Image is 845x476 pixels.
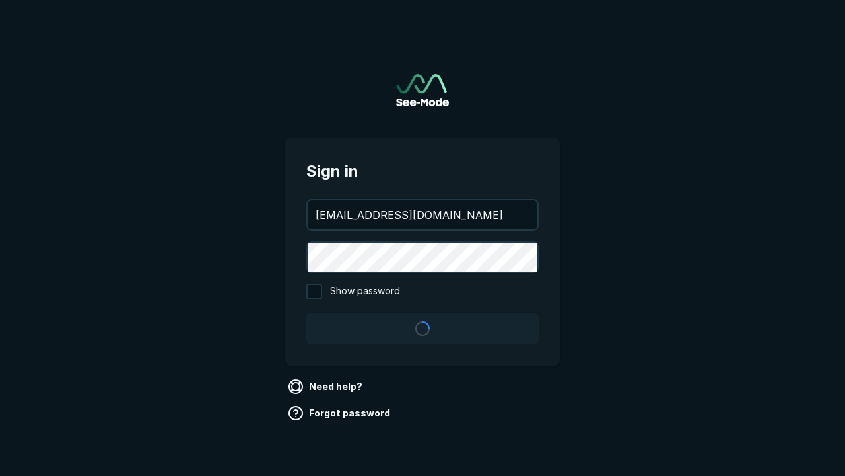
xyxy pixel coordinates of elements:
a: Need help? [285,376,368,397]
a: Forgot password [285,403,395,424]
span: Sign in [306,159,539,183]
img: See-Mode Logo [396,74,449,106]
span: Show password [330,284,400,299]
input: your@email.com [308,200,537,229]
a: Go to sign in [396,74,449,106]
